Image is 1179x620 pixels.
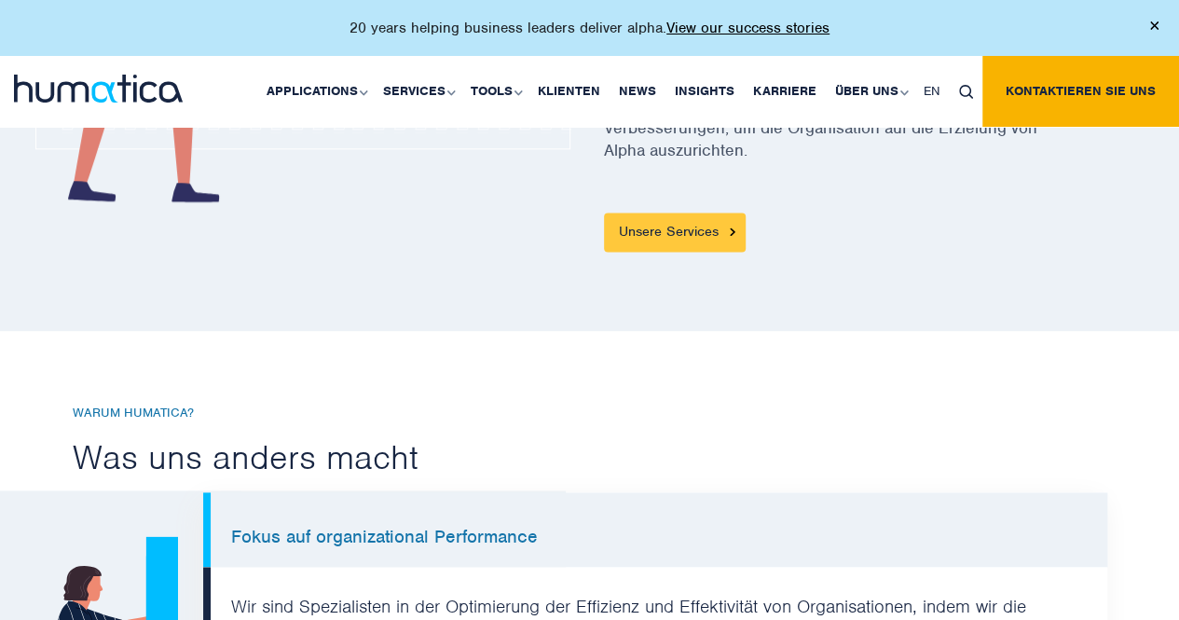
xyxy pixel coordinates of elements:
[461,56,528,127] a: Tools
[730,227,735,236] img: Meet the Team
[73,435,1107,478] h2: Was uns anders macht
[959,85,973,99] img: search_icon
[826,56,914,127] a: Über uns
[982,56,1179,127] a: Kontaktieren Sie uns
[666,19,829,37] a: View our success stories
[914,56,950,127] a: EN
[73,406,1107,421] h6: Warum Humatica?
[528,56,610,127] a: Klienten
[257,56,374,127] a: Applications
[665,56,744,127] a: Insights
[203,492,1107,567] li: Fokus auf organizational Performance
[374,56,461,127] a: Services
[924,83,940,99] span: EN
[744,56,826,127] a: Karriere
[350,19,829,37] p: 20 years helping business leaders deliver alpha.
[14,75,183,103] img: logo
[604,213,746,252] a: Unsere Services
[610,56,665,127] a: News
